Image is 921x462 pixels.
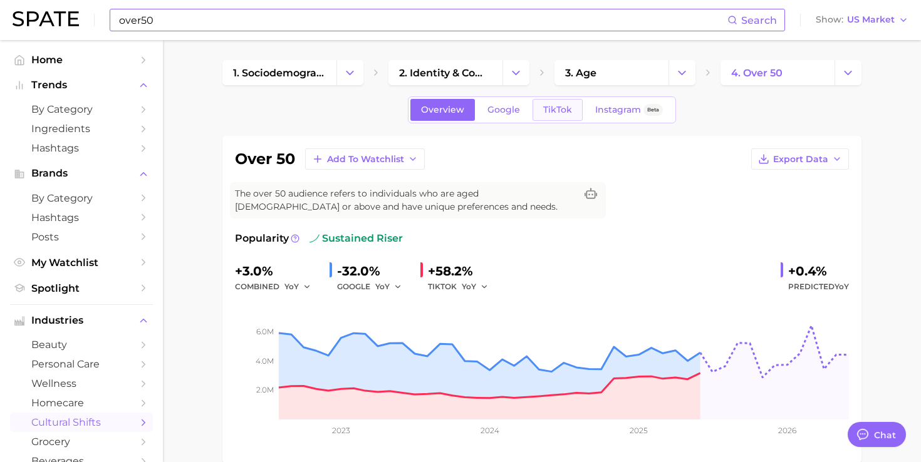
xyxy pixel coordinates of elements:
[10,432,153,451] a: grocery
[388,60,502,85] a: 2. identity & community
[10,100,153,119] a: by Category
[31,257,132,269] span: My Watchlist
[31,142,132,154] span: Hashtags
[10,354,153,374] a: personal care
[327,154,404,165] span: Add to Watchlist
[31,231,132,243] span: Posts
[487,105,520,115] span: Google
[337,261,410,281] div: -32.0%
[235,187,576,213] span: The over 50 audience refers to individuals who are aged [DEMOGRAPHIC_DATA] or above and have uniq...
[669,60,695,85] button: Change Category
[585,99,674,121] a: InstagramBeta
[235,151,295,167] h1: over 50
[421,105,464,115] span: Overview
[31,436,132,448] span: grocery
[773,154,828,165] span: Export Data
[235,279,320,294] div: combined
[10,208,153,227] a: Hashtags
[813,12,912,28] button: ShowUS Market
[835,60,861,85] button: Change Category
[31,397,132,409] span: homecare
[10,253,153,272] a: My Watchlist
[10,311,153,330] button: Industries
[222,60,336,85] a: 1. sociodemographic insights
[10,188,153,208] a: by Category
[337,279,410,294] div: GOOGLE
[481,426,499,435] tspan: 2024
[477,99,531,121] a: Google
[543,105,572,115] span: TikTok
[10,138,153,158] a: Hashtags
[10,50,153,69] a: Home
[235,261,320,281] div: +3.0%
[31,339,132,351] span: beauty
[10,335,153,354] a: beauty
[31,80,132,91] span: Trends
[332,426,350,435] tspan: 2023
[31,54,132,66] span: Home
[375,279,402,294] button: YoY
[31,282,132,294] span: Spotlight
[10,393,153,413] a: homecare
[565,67,596,79] span: 3. age
[847,16,895,23] span: US Market
[375,281,390,292] span: YoY
[233,67,326,79] span: 1. sociodemographic insights
[835,282,849,291] span: YoY
[118,9,727,31] input: Search here for a brand, industry, or ingredient
[31,358,132,370] span: personal care
[31,168,132,179] span: Brands
[462,279,489,294] button: YoY
[31,123,132,135] span: Ingredients
[741,14,777,26] span: Search
[10,76,153,95] button: Trends
[816,16,843,23] span: Show
[10,279,153,298] a: Spotlight
[13,11,79,26] img: SPATE
[630,426,648,435] tspan: 2025
[336,60,363,85] button: Change Category
[731,67,783,79] span: 4. over 50
[10,164,153,183] button: Brands
[554,60,669,85] a: 3. age
[428,261,497,281] div: +58.2%
[10,227,153,247] a: Posts
[788,279,849,294] span: Predicted
[751,148,849,170] button: Export Data
[533,99,583,121] a: TikTok
[235,231,289,246] span: Popularity
[31,192,132,204] span: by Category
[284,281,299,292] span: YoY
[462,281,476,292] span: YoY
[305,148,425,170] button: Add to Watchlist
[31,315,132,326] span: Industries
[31,416,132,428] span: cultural shifts
[31,103,132,115] span: by Category
[502,60,529,85] button: Change Category
[10,413,153,432] a: cultural shifts
[10,374,153,393] a: wellness
[410,99,475,121] a: Overview
[10,119,153,138] a: Ingredients
[310,231,403,246] span: sustained riser
[31,377,132,389] span: wellness
[428,279,497,294] div: TIKTOK
[778,426,796,435] tspan: 2026
[595,105,641,115] span: Instagram
[399,67,492,79] span: 2. identity & community
[788,261,849,281] div: +0.4%
[284,279,311,294] button: YoY
[647,105,659,115] span: Beta
[721,60,835,85] a: 4. over 50
[31,212,132,223] span: Hashtags
[310,234,320,244] img: sustained riser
